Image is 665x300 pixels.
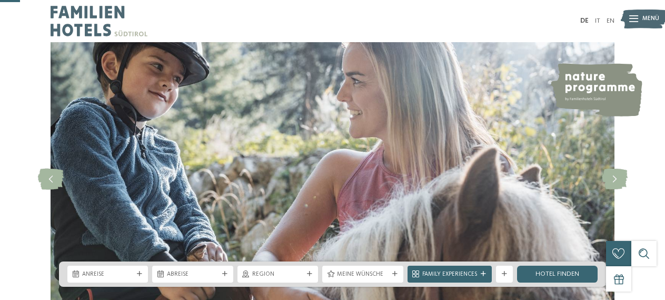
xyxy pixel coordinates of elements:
span: Menü [642,15,659,23]
img: nature programme by Familienhotels Südtirol [550,63,642,117]
a: IT [595,17,600,24]
span: Region [252,270,303,279]
a: Hotel finden [517,266,598,283]
a: DE [580,17,589,24]
span: Meine Wünsche [337,270,388,279]
span: Family Experiences [422,270,477,279]
span: Abreise [167,270,218,279]
a: EN [607,17,614,24]
span: Anreise [82,270,133,279]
